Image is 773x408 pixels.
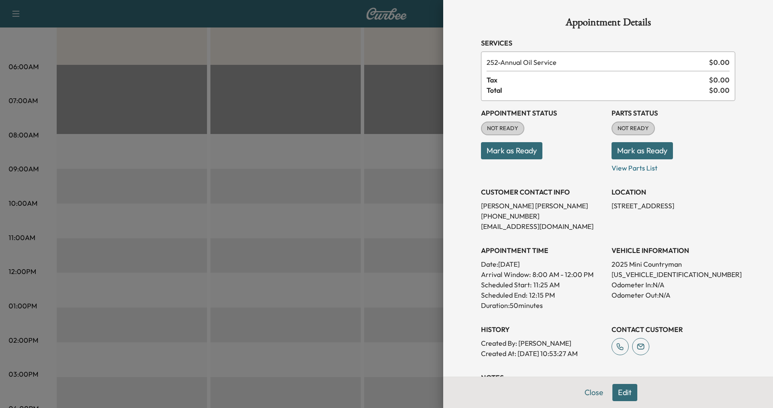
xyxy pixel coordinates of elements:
[481,290,527,300] p: Scheduled End:
[481,372,735,383] h3: NOTES
[481,187,605,197] h3: CUSTOMER CONTACT INFO
[481,280,532,290] p: Scheduled Start:
[709,75,730,85] span: $ 0.00
[481,338,605,348] p: Created By : [PERSON_NAME]
[612,324,735,335] h3: CONTACT CUSTOMER
[481,211,605,221] p: [PHONE_NUMBER]
[612,245,735,256] h3: VEHICLE INFORMATION
[481,38,735,48] h3: Services
[612,108,735,118] h3: Parts Status
[487,85,709,95] span: Total
[481,108,605,118] h3: Appointment Status
[612,280,735,290] p: Odometer In: N/A
[612,259,735,269] p: 2025 Mini Countryman
[481,17,735,31] h1: Appointment Details
[612,187,735,197] h3: LOCATION
[481,259,605,269] p: Date: [DATE]
[529,290,555,300] p: 12:15 PM
[612,269,735,280] p: [US_VEHICLE_IDENTIFICATION_NUMBER]
[481,269,605,280] p: Arrival Window:
[612,142,673,159] button: Mark as Ready
[709,85,730,95] span: $ 0.00
[481,142,542,159] button: Mark as Ready
[481,201,605,211] p: [PERSON_NAME] [PERSON_NAME]
[487,75,709,85] span: Tax
[481,324,605,335] h3: History
[612,124,654,133] span: NOT READY
[533,280,560,290] p: 11:25 AM
[709,57,730,67] span: $ 0.00
[612,384,637,401] button: Edit
[481,221,605,231] p: [EMAIL_ADDRESS][DOMAIN_NAME]
[533,269,593,280] span: 8:00 AM - 12:00 PM
[612,201,735,211] p: [STREET_ADDRESS]
[612,159,735,173] p: View Parts List
[482,124,523,133] span: NOT READY
[481,245,605,256] h3: APPOINTMENT TIME
[579,384,609,401] button: Close
[481,300,605,311] p: Duration: 50 minutes
[487,57,706,67] span: Annual Oil Service
[612,290,735,300] p: Odometer Out: N/A
[481,348,605,359] p: Created At : [DATE] 10:53:27 AM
